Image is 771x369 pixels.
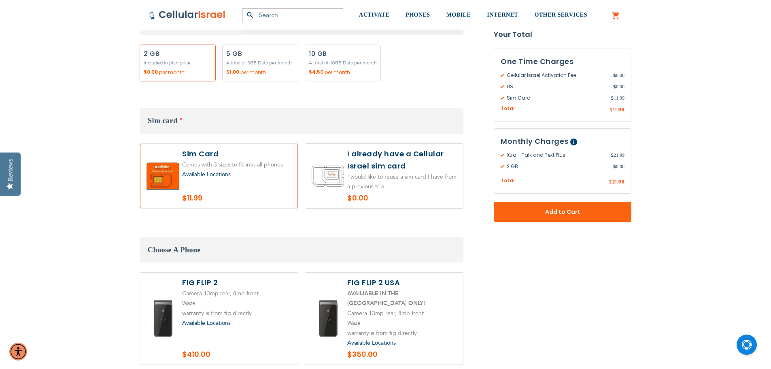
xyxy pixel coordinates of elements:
span: 2 GB [501,163,613,170]
span: $ [611,94,614,102]
div: Accessibility Menu [9,343,27,360]
span: Cellular Israel Activation Fee [501,72,613,79]
span: 11.99 [611,94,624,102]
span: Help [570,139,577,145]
span: Total [501,105,515,113]
a: Available Locations [182,319,231,327]
span: US [501,83,613,90]
strong: Your Total [494,28,631,41]
input: Search [242,8,343,22]
span: $ [613,163,616,170]
span: MOBILE [446,12,471,18]
span: Xtra - Talk and Text Plus [501,151,611,159]
a: Available Locations [347,339,396,347]
span: Total [501,177,515,185]
span: Choose A Phone [148,246,201,254]
span: 0.00 [613,163,624,170]
span: Sim card [148,117,178,125]
button: Add to Cart [494,202,631,222]
span: $ [613,83,616,90]
span: $ [613,72,616,79]
span: 21.99 [611,151,624,159]
span: Add to Cart [520,208,605,216]
span: Sim Card [501,94,611,102]
span: OTHER SERVICES [534,12,587,18]
span: 11.99 [613,106,624,113]
span: 21.99 [612,178,624,185]
span: Monthly Charges [501,136,569,146]
span: 0.00 [613,83,624,90]
h3: One Time Charges [501,55,624,68]
span: ACTIVATE [359,12,389,18]
span: INTERNET [487,12,518,18]
span: $ [610,107,613,114]
a: Available Locations [182,171,231,178]
div: Reviews [7,159,14,181]
span: $ [609,179,612,186]
span: PHONES [406,12,430,18]
img: Cellular Israel Logo [149,10,226,20]
span: $ [611,151,614,159]
span: 0.00 [613,72,624,79]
